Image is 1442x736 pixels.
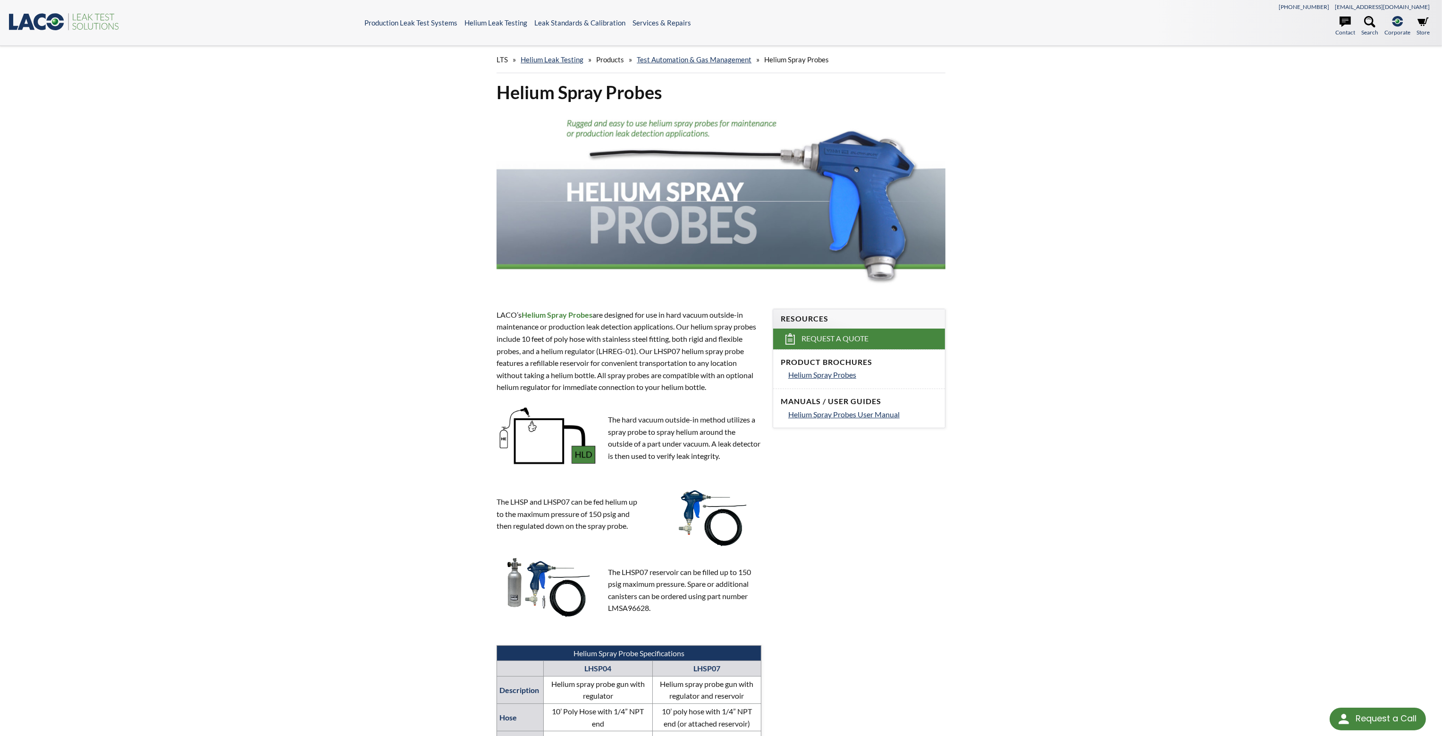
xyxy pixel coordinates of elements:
a: Production Leak Test Systems [364,18,457,27]
span: Corporate [1384,28,1410,37]
a: Leak Standards & Calibration [534,18,625,27]
span: Helium Spray Probes [764,55,829,64]
p: The LHSP07 reservoir can be filled up to 150 psig maximum pressure. Spare or additional canisters... [608,566,761,614]
img: Helium Spray Probe header [497,111,945,291]
span: Helium Spray Probes User Manual [788,410,900,419]
td: 10’ poly hose with 1/4” NPT end (or attached reservoir) [652,703,761,731]
h4: Manuals / User Guides [781,397,937,406]
a: Request a Quote [773,329,945,349]
td: 10’ Poly Hose with 1/4” NPT end [544,703,652,731]
a: Search [1361,16,1378,37]
td: LHSP04 [544,661,652,677]
p: The LHSP and LHSP07 can be fed helium up to the maximum pressure of 150 psig and then regulated d... [497,496,645,532]
img: LHSP07-2023_-_WEB.png [497,553,599,624]
img: Methods_Graphics_Hard_Vacuum_Outside-in_-_Copy.jpg [497,401,599,472]
a: Helium Spray Probes [788,369,937,381]
a: [PHONE_NUMBER] [1279,3,1329,10]
a: Helium Leak Testing [464,18,527,27]
a: Test Automation & Gas Management [637,55,751,64]
td: Helium spray probe gun with regulator [544,676,652,703]
a: Store [1417,16,1430,37]
a: [EMAIL_ADDRESS][DOMAIN_NAME] [1335,3,1430,10]
td: Hose [497,703,544,731]
p: The hard vacuum outside-in method utilizes a spray probe to spray helium around the outside of a ... [608,414,761,462]
div: » » » » [497,46,945,73]
h1: Helium Spray Probes [497,81,945,104]
span: LTS [497,55,508,64]
h4: Resources [781,314,937,324]
td: LHSP07 [652,661,761,677]
img: round button [1336,711,1351,727]
span: Request a Quote [801,334,869,344]
span: Helium Spray Probes [522,310,592,319]
td: Helium spray probe gun with regulator and reservoir [652,676,761,703]
div: Request a Call [1356,708,1417,729]
a: Contact [1335,16,1355,37]
td: Description [497,676,544,703]
h4: Product Brochures [781,357,937,367]
span: Products [596,55,624,64]
span: Helium Spray Probes [788,370,856,379]
img: DSC_8723_-_WEB.png [655,482,761,553]
td: Helium Spray Probe Specifications [497,645,761,661]
div: Request a Call [1330,708,1426,730]
a: Services & Repairs [632,18,691,27]
a: Helium Spray Probes User Manual [788,408,937,421]
a: Helium Leak Testing [521,55,583,64]
p: LACO’s are designed for use in hard vacuum outside-in maintenance or production leak detection ap... [497,309,761,393]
